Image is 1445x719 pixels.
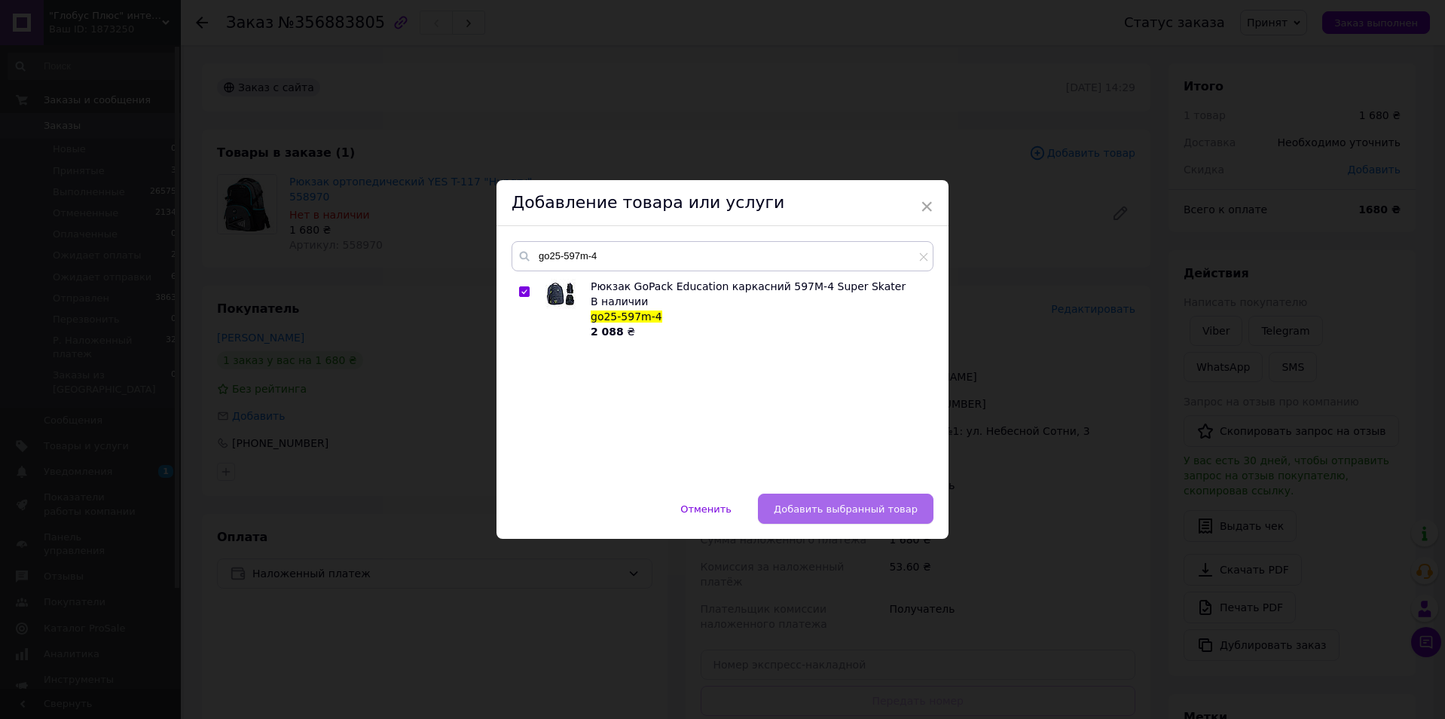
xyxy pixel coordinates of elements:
[591,326,624,338] b: 2 088
[545,279,576,309] img: Рюкзак GoPack Education каркасний 597M-4 Super Skater
[664,494,747,524] button: Отменить
[591,280,906,292] span: Рюкзак GoPack Education каркасний 597M-4 Super Skater
[512,241,933,271] input: Поиск по товарам и услугам
[591,294,925,309] div: В наличии
[774,503,918,515] span: Добавить выбранный товар
[496,180,949,226] div: Добавление товара или услуги
[758,494,933,524] button: Добавить выбранный товар
[680,503,732,515] span: Отменить
[591,311,662,323] span: go25-597m-4
[591,324,925,339] div: ₴
[920,194,933,219] span: ×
